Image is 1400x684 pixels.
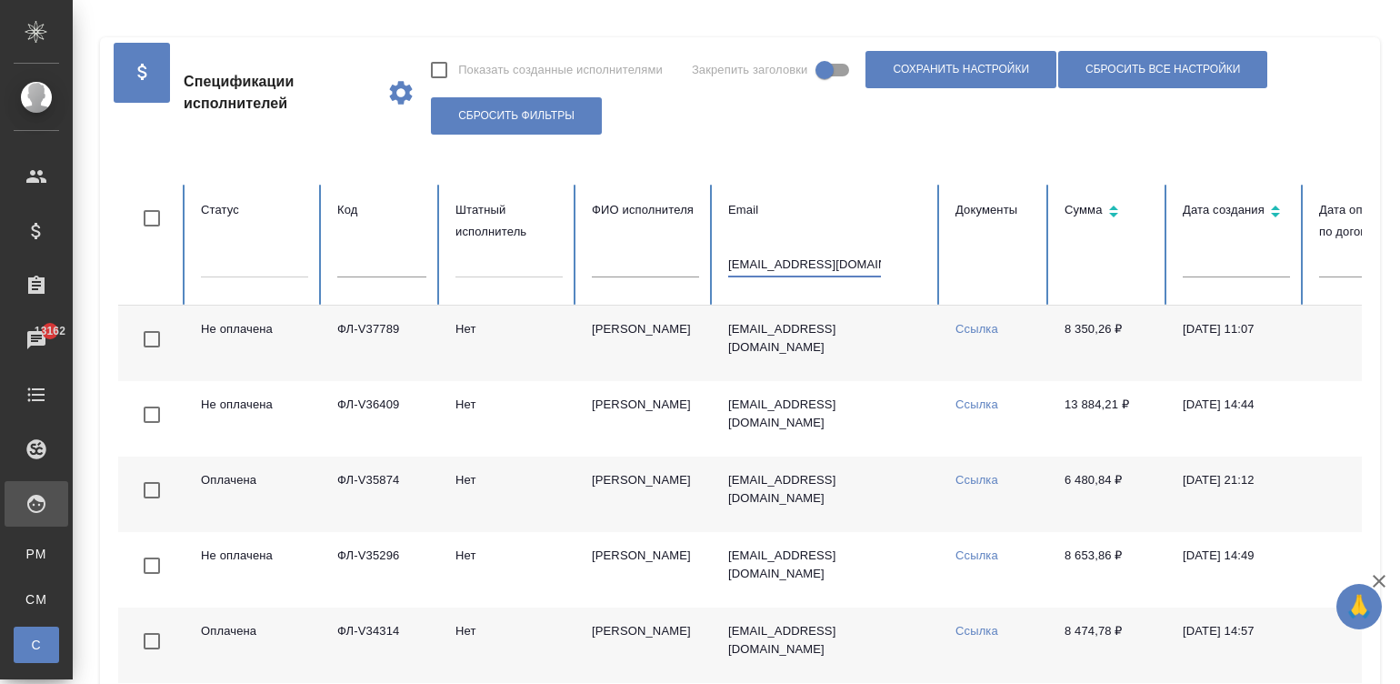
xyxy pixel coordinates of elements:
td: ФЛ-V35874 [323,457,441,532]
div: Штатный исполнитель [455,199,563,243]
td: 8 474,78 ₽ [1050,608,1168,683]
span: 🙏 [1344,588,1375,626]
button: Сбросить все настройки [1058,51,1267,88]
td: [EMAIL_ADDRESS][DOMAIN_NAME] [714,608,941,683]
div: ФИО исполнителя [592,199,699,221]
span: Спецификации исполнителей [184,71,372,115]
span: Закрепить заголовки [692,61,808,79]
td: Не оплачена [186,532,323,608]
td: Нет [441,306,577,381]
td: [EMAIL_ADDRESS][DOMAIN_NAME] [714,381,941,457]
div: Email [728,199,926,221]
td: [DATE] 14:49 [1168,532,1305,608]
span: Toggle Row Selected [133,547,171,585]
td: [DATE] 11:07 [1168,306,1305,381]
a: Ссылка [955,322,998,336]
span: Toggle Row Selected [133,320,171,358]
td: [PERSON_NAME] [577,306,714,381]
div: Сортировка [1183,199,1290,226]
span: 13162 [24,322,76,340]
td: [EMAIL_ADDRESS][DOMAIN_NAME] [714,457,941,532]
td: Нет [441,457,577,532]
span: Сбросить фильтры [458,108,575,124]
div: Сортировка [1065,199,1154,226]
a: Ссылка [955,548,998,562]
span: Toggle Row Selected [133,622,171,660]
span: Показать созданные исполнителями [458,61,663,79]
span: Toggle Row Selected [133,396,171,434]
a: 13162 [5,317,68,363]
td: ФЛ-V36409 [323,381,441,457]
div: Документы [955,199,1035,221]
td: [PERSON_NAME] [577,532,714,608]
td: Нет [441,532,577,608]
td: [PERSON_NAME] [577,381,714,457]
span: Сбросить все настройки [1085,62,1240,77]
td: 8 350,26 ₽ [1050,306,1168,381]
a: С [14,627,59,663]
td: [DATE] 21:12 [1168,457,1305,532]
button: Сбросить фильтры [431,97,602,135]
td: Нет [441,608,577,683]
td: 6 480,84 ₽ [1050,457,1168,532]
span: PM [23,545,50,563]
span: Toggle Row Selected [133,471,171,509]
td: [DATE] 14:57 [1168,608,1305,683]
a: Ссылка [955,473,998,487]
div: Код [337,199,426,221]
div: Статус [201,199,308,221]
td: Не оплачена [186,306,323,381]
td: Нет [441,381,577,457]
td: Оплачена [186,608,323,683]
td: [EMAIL_ADDRESS][DOMAIN_NAME] [714,306,941,381]
td: ФЛ-V34314 [323,608,441,683]
td: [EMAIL_ADDRESS][DOMAIN_NAME] [714,532,941,608]
td: ФЛ-V35296 [323,532,441,608]
a: Ссылка [955,624,998,638]
button: 🙏 [1336,584,1382,629]
span: Сохранить настройки [893,62,1029,77]
span: CM [23,590,50,609]
button: Сохранить настройки [865,51,1056,88]
td: [DATE] 14:44 [1168,381,1305,457]
td: 13 884,21 ₽ [1050,381,1168,457]
span: С [23,636,50,654]
td: Оплачена [186,457,323,532]
a: PM [14,536,59,572]
td: [PERSON_NAME] [577,608,714,683]
a: Ссылка [955,397,998,411]
td: ФЛ-V37789 [323,306,441,381]
td: Не оплачена [186,381,323,457]
a: CM [14,581,59,618]
td: [PERSON_NAME] [577,457,714,532]
td: 8 653,86 ₽ [1050,532,1168,608]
